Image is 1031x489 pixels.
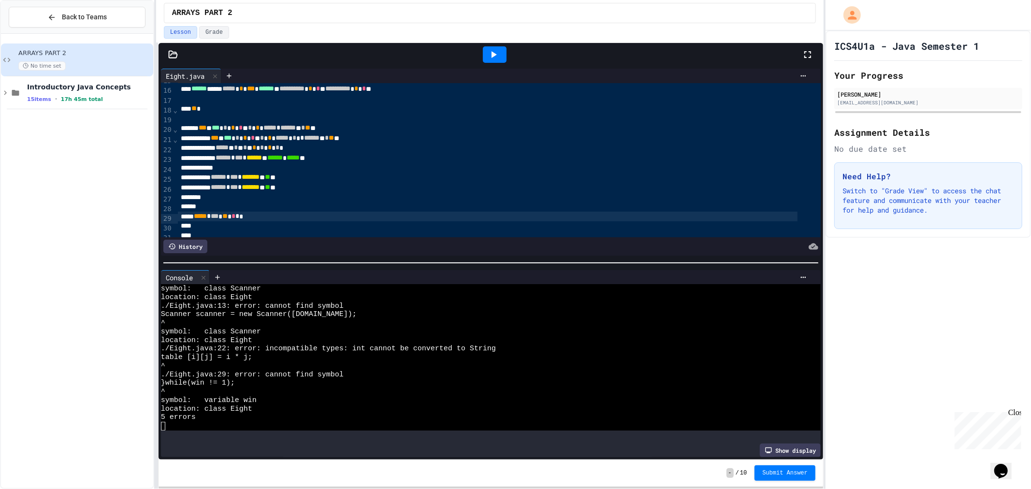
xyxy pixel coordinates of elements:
[161,379,235,388] span: }while(win != 1);
[62,12,107,22] span: Back to Teams
[161,319,165,328] span: ^
[161,185,173,195] div: 26
[842,171,1014,182] h3: Need Help?
[161,155,173,165] div: 23
[161,310,357,319] span: Scanner scanner = new Scanner([DOMAIN_NAME]);
[161,328,261,336] span: symbol: class Scanner
[161,388,165,396] span: ^
[736,469,739,477] span: /
[161,396,257,405] span: symbol: variable win
[161,214,173,224] div: 29
[755,465,815,481] button: Submit Answer
[740,469,747,477] span: 10
[173,106,178,114] span: Fold line
[27,83,151,91] span: Introductory Java Concepts
[161,293,252,302] span: location: class Eight
[172,7,232,19] span: ARRAYS PART 2
[161,106,173,116] div: 18
[161,413,196,422] span: 5 errors
[163,240,207,253] div: History
[760,444,821,457] div: Show display
[9,7,145,28] button: Back to Teams
[161,125,173,135] div: 20
[161,362,165,371] span: ^
[726,468,734,478] span: -
[61,96,103,102] span: 17h 45m total
[27,96,51,102] span: 15 items
[164,26,197,39] button: Lesson
[4,4,67,61] div: Chat with us now!Close
[833,4,863,26] div: My Account
[161,69,221,83] div: Eight.java
[161,115,173,125] div: 19
[161,195,173,204] div: 27
[173,126,178,133] span: Fold line
[834,126,1022,139] h2: Assignment Details
[161,353,252,362] span: table [i][j] = i * j;
[55,95,57,103] span: •
[199,26,229,39] button: Grade
[161,345,496,353] span: ./Eight.java:22: error: incompatible types: int cannot be converted to String
[834,143,1022,155] div: No due date set
[161,86,173,96] div: 16
[161,273,198,283] div: Console
[161,302,344,311] span: ./Eight.java:13: error: cannot find symbol
[161,270,210,285] div: Console
[161,71,209,81] div: Eight.java
[161,145,173,156] div: 22
[837,99,1019,106] div: [EMAIL_ADDRESS][DOMAIN_NAME]
[161,175,173,185] div: 25
[834,39,979,53] h1: ICS4U1a - Java Semester 1
[990,450,1021,479] iframe: chat widget
[18,49,151,58] span: ARRAYS PART 2
[951,408,1021,449] iframe: chat widget
[161,405,252,414] span: location: class Eight
[161,135,173,145] div: 21
[842,186,1014,215] p: Switch to "Grade View" to access the chat feature and communicate with your teacher for help and ...
[18,61,66,71] span: No time set
[161,371,344,379] span: ./Eight.java:29: error: cannot find symbol
[834,69,1022,82] h2: Your Progress
[161,96,173,106] div: 17
[762,469,808,477] span: Submit Answer
[161,336,252,345] span: location: class Eight
[161,224,173,233] div: 30
[161,233,173,243] div: 31
[161,165,173,175] div: 24
[161,285,261,293] span: symbol: class Scanner
[161,204,173,214] div: 28
[837,90,1019,99] div: [PERSON_NAME]
[173,136,178,144] span: Fold line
